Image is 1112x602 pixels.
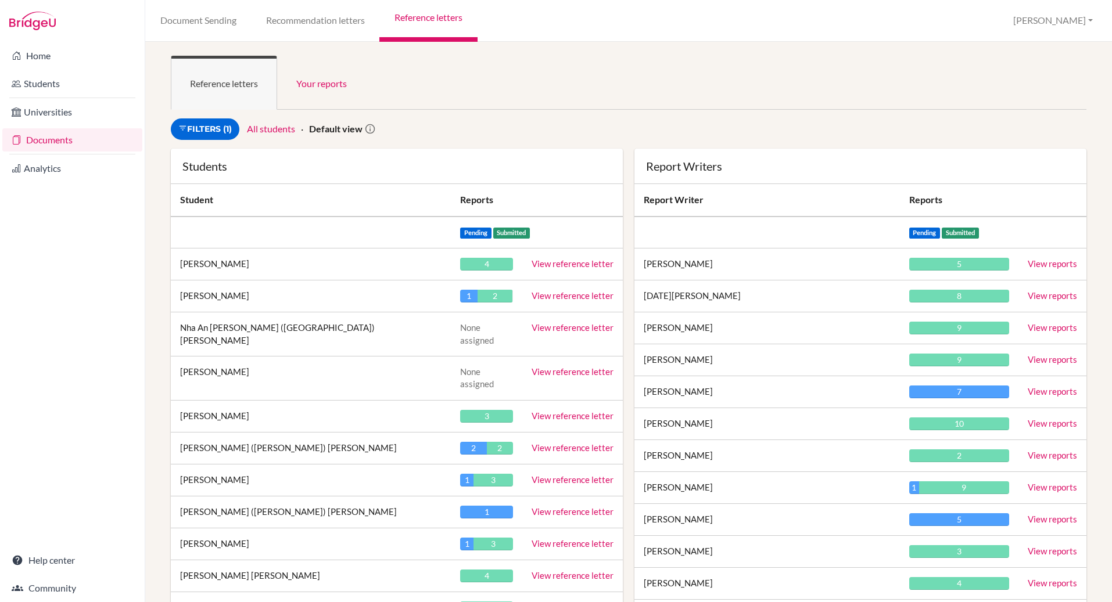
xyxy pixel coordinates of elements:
[171,56,277,110] a: Reference letters
[646,160,1075,172] div: Report Writers
[2,128,142,152] a: Documents
[2,72,142,95] a: Students
[474,538,513,550] div: 3
[900,184,1018,217] th: Reports
[634,568,900,600] td: [PERSON_NAME]
[634,440,900,472] td: [PERSON_NAME]
[634,376,900,408] td: [PERSON_NAME]
[909,513,1009,526] div: 5
[634,280,900,312] td: [DATE][PERSON_NAME]
[171,184,451,217] th: Student
[493,228,530,239] span: Submitted
[532,570,614,581] a: View reference letter
[460,506,513,518] div: 1
[532,290,614,301] a: View reference letter
[171,496,451,528] td: [PERSON_NAME] ([PERSON_NAME]) [PERSON_NAME]
[634,248,900,280] td: [PERSON_NAME]
[277,56,366,110] a: Your reports
[909,354,1009,366] div: 9
[171,528,451,560] td: [PERSON_NAME]
[460,569,513,582] div: 4
[1028,290,1077,301] a: View reports
[487,442,513,455] div: 2
[1028,482,1077,492] a: View reports
[171,118,239,140] a: Filters (1)
[2,44,142,67] a: Home
[460,290,478,302] div: 1
[460,538,474,550] div: 1
[532,258,614,269] a: View reference letter
[909,577,1009,590] div: 4
[532,322,614,333] a: View reference letter
[1028,514,1077,524] a: View reports
[1028,258,1077,269] a: View reports
[532,506,614,517] a: View reference letter
[474,474,513,486] div: 3
[460,410,513,423] div: 3
[460,366,494,389] span: None assigned
[1028,354,1077,365] a: View reports
[532,538,614,549] a: View reference letter
[478,290,512,302] div: 2
[1028,450,1077,460] a: View reports
[2,100,142,124] a: Universities
[247,123,295,134] a: All students
[171,400,451,432] td: [PERSON_NAME]
[171,432,451,464] td: [PERSON_NAME] ([PERSON_NAME]) [PERSON_NAME]
[460,442,486,455] div: 2
[171,280,451,312] td: [PERSON_NAME]
[460,322,494,345] span: None assigned
[532,410,614,421] a: View reference letter
[1028,322,1077,333] a: View reports
[1028,578,1077,588] a: View reports
[532,474,614,485] a: View reference letter
[634,312,900,344] td: [PERSON_NAME]
[909,228,941,239] span: Pending
[171,560,451,592] td: [PERSON_NAME] [PERSON_NAME]
[460,228,492,239] span: Pending
[171,312,451,356] td: Nha An [PERSON_NAME] ([GEOGRAPHIC_DATA]) [PERSON_NAME]
[634,408,900,440] td: [PERSON_NAME]
[532,366,614,377] a: View reference letter
[2,576,142,600] a: Community
[919,481,1009,494] div: 9
[634,472,900,504] td: [PERSON_NAME]
[909,481,919,494] div: 1
[909,290,1009,302] div: 8
[909,545,1009,558] div: 3
[942,228,979,239] span: Submitted
[909,385,1009,398] div: 7
[1028,546,1077,556] a: View reports
[9,12,56,30] img: Bridge-U
[909,322,1009,334] div: 9
[309,123,363,134] strong: Default view
[634,536,900,568] td: [PERSON_NAME]
[460,474,474,486] div: 1
[2,549,142,572] a: Help center
[182,160,611,172] div: Students
[1028,386,1077,396] a: View reports
[909,417,1009,430] div: 10
[171,464,451,496] td: [PERSON_NAME]
[634,504,900,536] td: [PERSON_NAME]
[460,258,513,271] div: 4
[634,184,900,217] th: Report Writer
[634,344,900,376] td: [PERSON_NAME]
[2,157,142,180] a: Analytics
[171,356,451,400] td: [PERSON_NAME]
[909,449,1009,462] div: 2
[1028,418,1077,428] a: View reports
[532,442,614,453] a: View reference letter
[451,184,623,217] th: Reports
[1008,10,1098,31] button: [PERSON_NAME]
[171,248,451,280] td: [PERSON_NAME]
[909,258,1009,271] div: 5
